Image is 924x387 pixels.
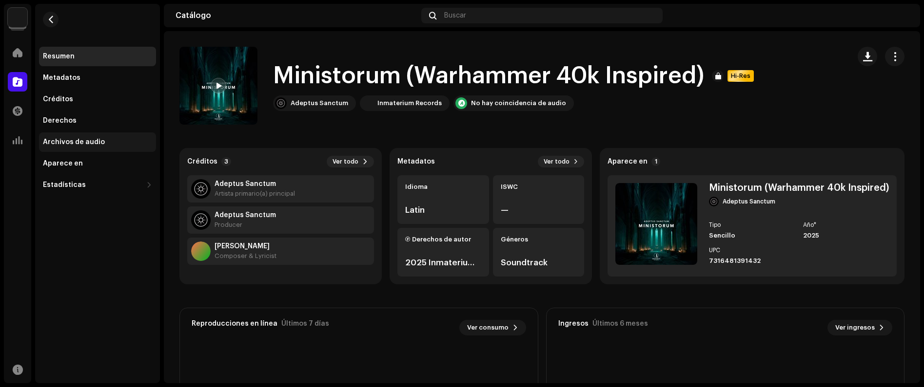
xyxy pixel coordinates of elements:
[501,257,577,269] div: Soundtrack
[501,236,577,243] div: Géneros
[723,198,775,205] div: Adeptus Sanctum
[709,247,795,253] div: UPC
[215,252,276,260] div: Composer & Lyricist
[893,8,908,23] img: 64330119-7c00-4796-a648-24c9ce22806e
[709,222,795,228] div: Tipo
[8,8,27,27] img: 297a105e-aa6c-4183-9ff4-27133c00f2e2
[327,156,374,167] button: Ver todo
[558,320,589,328] div: Ingresos
[835,318,875,337] span: Ver ingresos
[275,97,287,109] img: 82d5eecf-e8d9-46eb-b4e7-7e1415c962ca
[827,320,892,335] button: Ver ingresos
[192,320,277,328] div: Reproducciones en línea
[39,47,156,66] re-m-nav-item: Resumen
[728,72,753,80] span: Hi-Res
[467,318,509,337] span: Ver consumo
[221,157,231,166] p-badge: 3
[39,132,156,152] re-m-nav-item: Archivos de audio
[709,257,795,265] div: 7316481391432
[615,183,697,265] img: 2c1de5df-133d-4c8f-83ed-d5de976c1c40
[187,158,217,166] strong: Créditos
[405,257,481,269] div: 2025 Inmaterium Records
[362,97,374,109] img: d5e09cf7-5010-4da1-b9e7-e0fe970dfc0c
[333,158,358,166] span: Ver todo
[405,183,481,191] div: Idioma
[39,175,156,195] re-m-nav-dropdown: Estadísticas
[215,242,276,250] strong: Marcus Caedrus
[43,138,105,146] div: Archivos de audio
[709,197,719,206] img: 82d5eecf-e8d9-46eb-b4e7-7e1415c962ca
[377,99,442,107] div: Inmaterium Records
[397,158,435,166] strong: Metadatos
[43,181,86,189] div: Estadísticas
[191,210,211,230] img: 82d5eecf-e8d9-46eb-b4e7-7e1415c962ca
[176,12,417,19] div: Catálogo
[405,236,481,243] div: Ⓟ Derechos de autor
[43,117,77,125] div: Derechos
[405,204,481,216] div: Latin
[43,74,80,82] div: Metadatos
[39,154,156,173] re-m-nav-item: Aparece en
[501,183,577,191] div: ISWC
[538,156,584,167] button: Ver todo
[215,221,276,229] div: Producer
[43,53,75,60] div: Resumen
[709,232,795,240] div: Sencillo
[651,157,660,166] p-badge: 1
[273,60,704,92] h1: Ministorum (Warhammer 40k Inspired)
[544,158,570,166] span: Ver todo
[39,68,156,88] re-m-nav-item: Metadatos
[803,232,889,240] div: 2025
[39,111,156,130] re-m-nav-item: Derechos
[39,90,156,109] re-m-nav-item: Créditos
[281,320,329,328] div: Últimos 7 días
[43,160,83,167] div: Aparece en
[43,95,73,103] div: Créditos
[459,320,526,335] button: Ver consumo
[291,99,348,107] div: Adeptus Sanctum
[709,183,889,193] div: Ministorum (Warhammer 40k Inspired)
[179,47,257,125] img: 2c1de5df-133d-4c8f-83ed-d5de976c1c40
[501,204,577,216] div: —
[215,211,276,219] strong: Adeptus Sanctum
[608,158,648,166] strong: Aparece en
[592,320,648,328] div: Últimos 6 meses
[191,179,211,199] img: 82d5eecf-e8d9-46eb-b4e7-7e1415c962ca
[215,190,295,198] div: Artista primario(a) principal
[215,180,295,188] strong: Adeptus Sanctum
[444,12,466,19] span: Buscar
[471,99,566,107] div: No hay coincidencia de audio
